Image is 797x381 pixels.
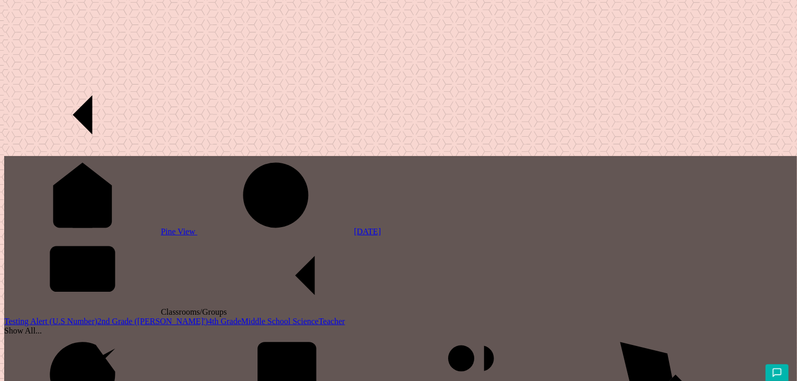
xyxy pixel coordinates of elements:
[354,227,381,236] span: [DATE]
[4,317,97,326] a: Testing Alert (U.S Number)
[4,42,45,51] span: Class Detail
[161,307,383,316] span: Classrooms/Groups
[4,23,26,32] span: Roster
[319,317,345,326] a: Teacher
[4,70,101,79] span: Missing Assignments Report
[241,317,319,326] a: Middle School Science
[208,317,241,326] a: 4th Grade
[4,4,45,13] a: Old Reports
[4,51,57,60] span: Class Summary
[4,227,197,236] a: Pine View
[4,14,153,23] div: Print Other Reports
[4,326,797,336] div: Show All...
[4,61,63,69] span: Discipline Report
[161,227,197,236] span: Pine View
[197,227,381,236] a: [DATE]
[97,317,208,326] a: 2nd Grade ([PERSON_NAME]')
[4,32,48,41] span: Assignments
